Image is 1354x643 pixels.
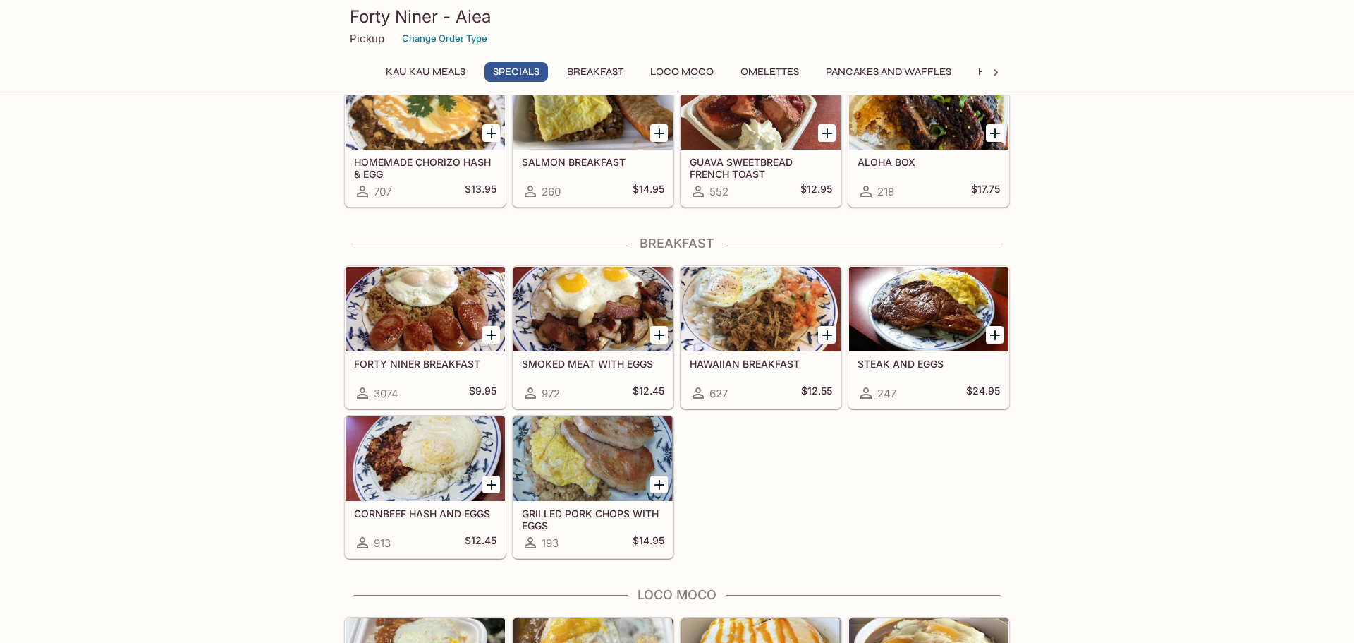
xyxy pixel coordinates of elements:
[354,507,496,519] h5: CORNBEEF HASH AND EGGS
[484,62,548,82] button: Specials
[522,156,664,168] h5: SALMON BREAKFAST
[346,65,505,150] div: HOMEMADE CHORIZO HASH & EGG
[709,185,728,198] span: 552
[681,267,841,351] div: HAWAIIAN BREAKFAST
[469,385,496,402] h5: $9.95
[354,358,496,370] h5: FORTY NINER BREAKFAST
[633,183,664,200] h5: $14.95
[818,326,836,344] button: Add HAWAIIAN BREAKFAST
[849,267,1008,351] div: STEAK AND EGGS
[522,358,664,370] h5: SMOKED MEAT WITH EGGS
[513,267,673,351] div: SMOKED MEAT WITH EGGS
[346,267,505,351] div: FORTY NINER BREAKFAST
[542,387,560,400] span: 972
[801,385,832,402] h5: $12.55
[681,65,841,150] div: GUAVA SWEETBREAD FRENCH TOAST
[733,62,807,82] button: Omelettes
[513,416,673,501] div: GRILLED PORK CHOPS WITH EGGS
[633,385,664,402] h5: $12.45
[346,416,505,501] div: CORNBEEF HASH AND EGGS
[970,62,1145,82] button: Hawaiian Style French Toast
[345,416,506,558] a: CORNBEEF HASH AND EGGS913$12.45
[374,536,391,550] span: 913
[966,385,1000,402] h5: $24.95
[690,358,832,370] h5: HAWAIIAN BREAKFAST
[378,62,473,82] button: Kau Kau Meals
[542,185,561,198] span: 260
[345,266,506,409] a: FORTY NINER BREAKFAST3074$9.95
[877,185,894,198] span: 218
[818,124,836,142] button: Add GUAVA SWEETBREAD FRENCH TOAST
[986,124,1004,142] button: Add ALOHA BOX
[350,6,1004,28] h3: Forty Niner - Aiea
[344,587,1010,603] h4: Loco Moco
[848,266,1009,409] a: STEAK AND EGGS247$24.95
[374,185,391,198] span: 707
[709,387,728,400] span: 627
[690,156,832,179] h5: GUAVA SWEETBREAD FRENCH TOAST
[513,64,673,207] a: SALMON BREAKFAST260$14.95
[650,326,668,344] button: Add SMOKED MEAT WITH EGGS
[374,387,398,400] span: 3074
[542,536,559,550] span: 193
[396,28,494,49] button: Change Order Type
[344,236,1010,251] h4: Breakfast
[877,387,896,400] span: 247
[650,476,668,493] button: Add GRILLED PORK CHOPS WITH EGGS
[986,326,1004,344] button: Add STEAK AND EGGS
[513,266,673,409] a: SMOKED MEAT WITH EGGS972$12.45
[465,183,496,200] h5: $13.95
[513,416,673,558] a: GRILLED PORK CHOPS WITH EGGS193$14.95
[522,507,664,531] h5: GRILLED PORK CHOPS WITH EGGS
[971,183,1000,200] h5: $17.75
[354,156,496,179] h5: HOMEMADE CHORIZO HASH & EGG
[633,534,664,551] h5: $14.95
[482,326,500,344] button: Add FORTY NINER BREAKFAST
[800,183,832,200] h5: $12.95
[482,476,500,493] button: Add CORNBEEF HASH AND EGGS
[482,124,500,142] button: Add HOMEMADE CHORIZO HASH & EGG
[513,65,673,150] div: SALMON BREAKFAST
[681,64,841,207] a: GUAVA SWEETBREAD FRENCH TOAST552$12.95
[849,65,1008,150] div: ALOHA BOX
[858,156,1000,168] h5: ALOHA BOX
[642,62,721,82] button: Loco Moco
[650,124,668,142] button: Add SALMON BREAKFAST
[848,64,1009,207] a: ALOHA BOX218$17.75
[858,358,1000,370] h5: STEAK AND EGGS
[350,32,384,45] p: Pickup
[559,62,631,82] button: Breakfast
[465,534,496,551] h5: $12.45
[818,62,959,82] button: Pancakes and Waffles
[681,266,841,409] a: HAWAIIAN BREAKFAST627$12.55
[345,64,506,207] a: HOMEMADE CHORIZO HASH & EGG707$13.95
